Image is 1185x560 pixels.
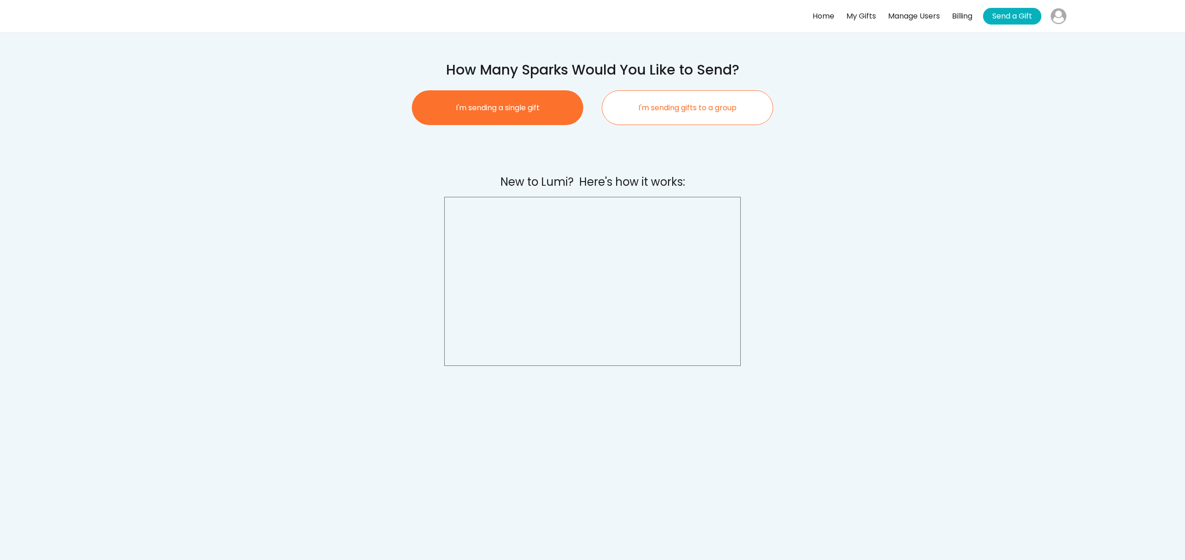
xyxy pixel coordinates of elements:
[983,8,1041,25] button: Send a Gift
[952,10,972,23] div: Billing
[500,174,685,190] div: New to Lumi? Here's how it works:
[602,90,773,125] button: I'm sending gifts to a group
[412,90,583,125] button: I'm sending a single gift
[846,10,876,23] div: My Gifts
[888,10,940,23] div: Manage Users
[119,8,165,25] img: yH5BAEAAAAALAAAAAABAAEAAAIBRAA7
[446,60,739,81] h2: How Many Sparks Would You Like to Send?
[813,10,834,23] div: Home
